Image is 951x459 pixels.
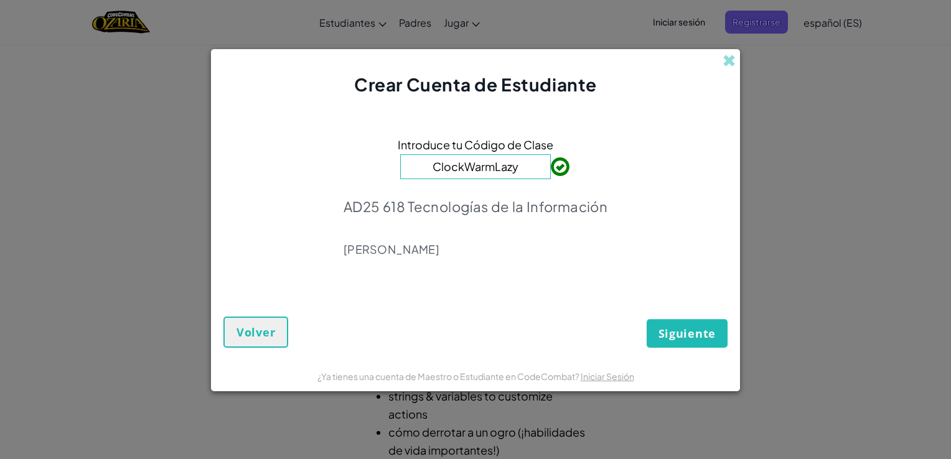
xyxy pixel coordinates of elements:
[317,371,581,382] span: ¿Ya tienes una cuenta de Maestro o Estudiante en CodeCombat?
[658,326,716,341] span: Siguiente
[223,317,288,348] button: Volver
[344,198,607,215] p: AD25 618 Tecnologías de la Información
[398,136,553,154] span: Introduce tu Código de Clase
[581,371,634,382] a: Iniciar Sesión
[237,325,275,340] span: Volver
[647,319,728,348] button: Siguiente
[354,73,597,95] span: Crear Cuenta de Estudiante
[344,242,607,257] p: [PERSON_NAME]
